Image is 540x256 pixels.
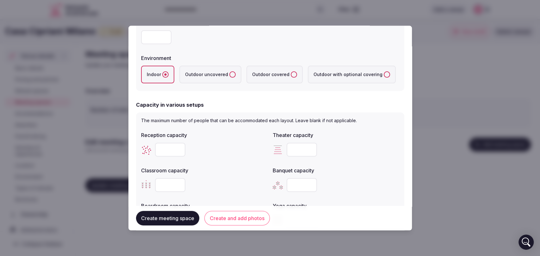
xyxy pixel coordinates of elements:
label: Outdoor uncovered [179,65,241,83]
label: Boardroom capacity [141,203,268,208]
h2: Capacity in various setups [136,101,204,108]
p: The maximum number of people that can be accommodated each layout. Leave blank if not applicable. [141,117,399,123]
label: Outdoor covered [246,65,303,83]
button: Create meeting space [136,211,199,225]
label: Yoga capacity [273,203,399,208]
button: Indoor [162,71,169,77]
button: Create and add photos [204,211,270,225]
label: Reception capacity [141,132,268,137]
label: Environment [141,55,399,60]
button: Outdoor with optional covering [384,71,390,77]
label: Outdoor with optional covering [308,65,396,83]
button: Outdoor covered [291,71,297,77]
label: Classroom capacity [141,168,268,173]
label: Banquet capacity [273,168,399,173]
label: Indoor [141,65,174,83]
label: Theater capacity [273,132,399,137]
button: Outdoor uncovered [229,71,236,77]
